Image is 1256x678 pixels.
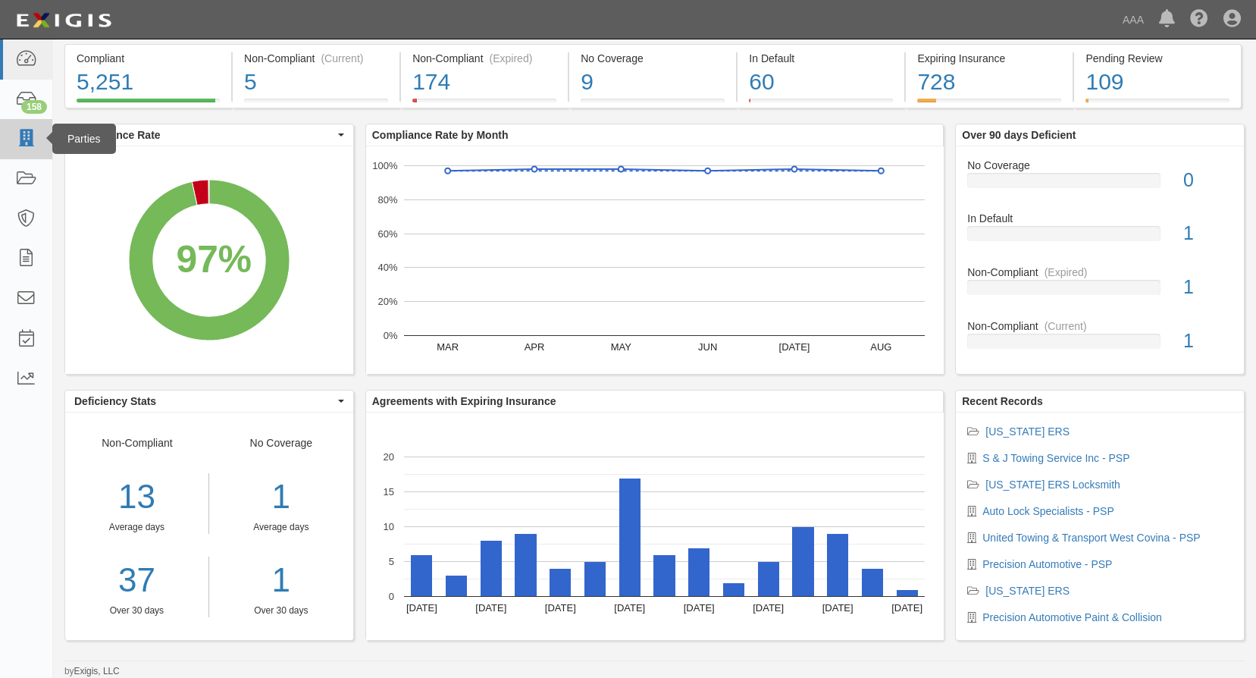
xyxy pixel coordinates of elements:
[383,486,393,498] text: 15
[64,665,120,678] small: by
[1045,319,1087,334] div: (Current)
[221,473,342,521] div: 1
[982,452,1129,464] a: S & J Towing Service Inc - PSP
[389,591,394,602] text: 0
[412,51,556,66] div: Non-Compliant (Expired)
[967,211,1233,265] a: In Default1
[870,341,891,353] text: AUG
[956,265,1244,280] div: Non-Compliant
[74,127,334,143] span: Compliance Rate
[233,99,399,111] a: Non-Compliant(Current)5
[77,51,220,66] div: Compliant
[614,602,645,614] text: [DATE]
[65,435,209,617] div: Non-Compliant
[738,99,904,111] a: In Default60
[64,99,231,111] a: Compliant5,251
[406,602,437,614] text: [DATE]
[906,99,1073,111] a: Expiring Insurance728
[1074,99,1241,111] a: Pending Review109
[917,66,1061,99] div: 728
[917,51,1061,66] div: Expiring Insurance
[956,158,1244,173] div: No Coverage
[985,479,1120,491] a: [US_STATE] ERS Locksmith
[372,129,509,141] b: Compliance Rate by Month
[967,319,1233,361] a: Non-Compliant(Current)1
[221,557,342,604] a: 1
[967,158,1233,212] a: No Coverage0
[956,211,1244,226] div: In Default
[412,66,556,99] div: 174
[389,556,394,567] text: 5
[244,51,388,66] div: Non-Compliant (Current)
[437,341,459,353] text: MAR
[985,585,1070,597] a: [US_STATE] ERS
[1085,66,1229,99] div: 109
[982,505,1114,517] a: Auto Lock Specialists - PSP
[1172,167,1244,194] div: 0
[65,604,208,617] div: Over 30 days
[749,51,893,66] div: In Default
[383,521,393,532] text: 10
[77,66,220,99] div: 5,251
[1085,51,1229,66] div: Pending Review
[684,602,715,614] text: [DATE]
[982,611,1162,623] a: Precision Automotive Paint & Collision
[209,435,353,617] div: No Coverage
[65,521,208,534] div: Average days
[377,296,397,307] text: 20%
[1172,220,1244,247] div: 1
[698,341,717,353] text: JUN
[383,451,393,463] text: 20
[372,160,398,171] text: 100%
[581,51,725,66] div: No Coverage
[177,232,252,286] div: 97%
[65,473,208,521] div: 13
[490,51,533,66] div: (Expired)
[581,66,725,99] div: 9
[982,558,1112,570] a: Precision Automotive - PSP
[962,129,1076,141] b: Over 90 days Deficient
[891,602,922,614] text: [DATE]
[74,666,120,676] a: Exigis, LLC
[52,124,116,154] div: Parties
[366,146,944,374] svg: A chart.
[1190,11,1208,29] i: Help Center - Complianz
[569,99,736,111] a: No Coverage9
[524,341,544,353] text: APR
[366,413,944,640] svg: A chart.
[1045,265,1088,280] div: (Expired)
[401,99,568,111] a: Non-Compliant(Expired)174
[749,66,893,99] div: 60
[475,602,506,614] text: [DATE]
[778,341,810,353] text: [DATE]
[65,146,353,374] svg: A chart.
[383,330,397,341] text: 0%
[967,265,1233,319] a: Non-Compliant(Expired)1
[377,262,397,273] text: 40%
[377,194,397,206] text: 80%
[962,395,1043,407] b: Recent Records
[321,51,363,66] div: (Current)
[1172,328,1244,355] div: 1
[65,557,208,604] a: 37
[372,395,556,407] b: Agreements with Expiring Insurance
[74,394,334,409] span: Deficiency Stats
[753,602,784,614] text: [DATE]
[21,100,47,114] div: 158
[610,341,631,353] text: MAY
[545,602,576,614] text: [DATE]
[377,228,397,239] text: 60%
[65,391,353,412] button: Deficiency Stats
[65,124,353,146] button: Compliance Rate
[11,7,116,34] img: logo-5460c22ac91f19d4615b14bd174203de0afe785f0fc80cf4dbbc73dc1793850b.png
[244,66,388,99] div: 5
[822,602,853,614] text: [DATE]
[221,604,342,617] div: Over 30 days
[221,521,342,534] div: Average days
[985,425,1070,438] a: [US_STATE] ERS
